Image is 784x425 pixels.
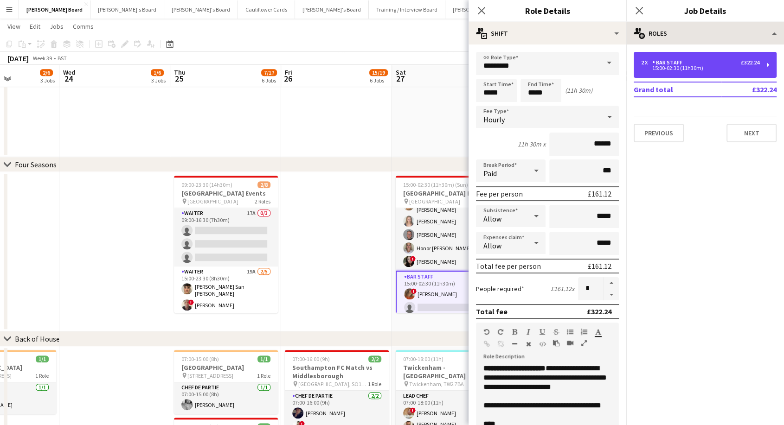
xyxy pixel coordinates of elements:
span: ! [188,299,194,305]
app-card-role: BAR STAFF6A1/215:00-02:30 (11h30m)![PERSON_NAME] [396,271,500,317]
div: 6 Jobs [262,77,276,84]
span: 1/1 [257,355,270,362]
button: Decrease [604,289,619,301]
div: 3 Jobs [151,77,166,84]
app-card-role: Waiter19A2/515:00-23:30 (8h30m)[PERSON_NAME] San [PERSON_NAME]![PERSON_NAME] [174,266,278,355]
button: [PERSON_NAME]'s Board [164,0,238,19]
span: [GEOGRAPHIC_DATA], SO14 5FP [298,381,368,387]
button: Next [726,124,777,142]
span: Thu [174,68,186,76]
span: [GEOGRAPHIC_DATA] [187,198,238,205]
app-card-role: Chef de Partie1/107:00-15:00 (8h)[PERSON_NAME] [174,382,278,414]
span: Jobs [50,22,64,31]
app-card-role: Waiter17A0/309:00-16:30 (7h30m) [174,208,278,266]
div: £161.12 x [551,285,574,293]
button: Italic [525,328,532,336]
span: 1/6 [151,69,164,76]
div: Total fee [476,307,508,316]
span: [STREET_ADDRESS] [187,372,233,379]
span: ! [410,407,416,413]
h3: Job Details [626,5,784,17]
button: Previous [634,124,684,142]
span: 09:00-23:30 (14h30m) [181,181,232,188]
a: Edit [26,20,44,32]
div: 15:00-02:30 (11h30m) [641,66,759,70]
span: 1/1 [36,355,49,362]
button: [PERSON_NAME]'s Board [445,0,519,19]
span: 26 [283,73,292,84]
div: £322.24 [741,59,759,66]
button: Clear Formatting [525,340,532,348]
div: Back of House [15,334,60,343]
div: 11h 30m x [518,140,546,148]
h3: Role Details [469,5,626,17]
div: £322.24 [587,307,611,316]
span: 1 Role [35,372,49,379]
span: ! [411,288,417,294]
span: Allow [483,241,501,250]
span: 1 Role [257,372,270,379]
span: Week 39 [31,55,54,62]
td: £322.24 [721,82,777,97]
div: Shift [469,22,626,44]
label: People required [476,285,524,293]
span: 15/19 [369,69,388,76]
button: Redo [497,328,504,336]
span: Allow [483,214,501,223]
h3: [GEOGRAPHIC_DATA] Events [396,189,500,197]
button: Unordered List [567,328,573,336]
a: Jobs [46,20,67,32]
button: Horizontal Line [511,340,518,348]
div: £161.12 [588,261,611,271]
a: View [4,20,24,32]
app-job-card: 07:00-15:00 (8h)1/1[GEOGRAPHIC_DATA] [STREET_ADDRESS]1 RoleChef de Partie1/107:00-15:00 (8h)[PERS... [174,350,278,414]
div: 2 x [641,59,652,66]
button: Training / Interview Board [369,0,445,19]
button: [PERSON_NAME]'s Board [295,0,369,19]
button: Increase [604,277,619,289]
div: Four Seasons [15,160,57,169]
app-job-card: 09:00-23:30 (14h30m)2/8[GEOGRAPHIC_DATA] Events [GEOGRAPHIC_DATA]2 RolesWaiter17A0/309:00-16:30 (... [174,176,278,313]
span: 2/6 [40,69,53,76]
div: (11h 30m) [565,86,592,95]
span: Sat [396,68,406,76]
div: BST [58,55,67,62]
button: Underline [539,328,546,336]
h3: Twickenham - [GEOGRAPHIC_DATA] [396,363,500,380]
td: Grand total [634,82,721,97]
span: 24 [62,73,75,84]
button: Strikethrough [553,328,559,336]
span: 2 Roles [255,198,270,205]
button: [PERSON_NAME] Board [19,0,90,19]
h3: [GEOGRAPHIC_DATA] [174,363,278,372]
span: 07:00-16:00 (9h) [292,355,330,362]
span: 2/8 [257,181,270,188]
button: [PERSON_NAME]'s Board [90,0,164,19]
div: 6 Jobs [370,77,387,84]
div: 15:00-02:30 (11h30m) (Sun)6/7[GEOGRAPHIC_DATA] Events [GEOGRAPHIC_DATA]2 RolesWaiter5/515:00-23:3... [396,176,500,313]
span: 15:00-02:30 (11h30m) (Sun) [403,181,468,188]
span: ! [410,256,416,261]
span: 1 Role [368,381,381,387]
div: £161.12 [588,189,611,198]
div: Roles [626,22,784,44]
span: 25 [173,73,186,84]
button: Bold [511,328,518,336]
span: 27 [394,73,406,84]
span: Comms [73,22,94,31]
span: Edit [30,22,40,31]
div: BAR STAFF [652,59,686,66]
span: 2/2 [368,355,381,362]
button: Text Color [595,328,601,336]
span: Hourly [483,115,505,124]
button: Insert video [567,339,573,347]
button: HTML Code [539,340,546,348]
div: Total fee per person [476,261,541,271]
button: Fullscreen [581,339,587,347]
button: Undo [483,328,490,336]
span: View [7,22,20,31]
span: 07:00-15:00 (8h) [181,355,219,362]
span: 7/17 [261,69,277,76]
